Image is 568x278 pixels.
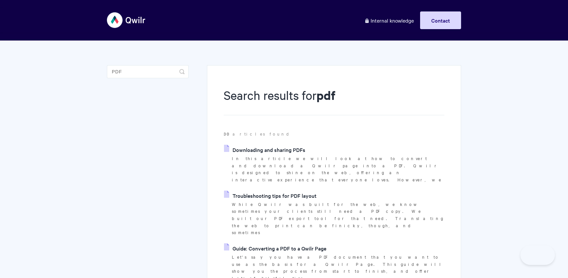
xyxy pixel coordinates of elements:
input: Search [107,65,189,78]
strong: 30 [224,131,233,137]
a: Downloading and sharing PDFs [224,145,305,155]
p: In this article we will look at how to convert and download a Qwilr page into a PDF. Qwilr is des... [232,155,444,183]
iframe: Toggle Customer Support [520,245,555,265]
a: Troubleshooting tips for PDF layout [224,191,316,200]
p: articles found [224,130,444,138]
strong: pdf [316,87,335,103]
h1: Search results for [224,87,444,115]
p: While Qwilr was built for the web, we know sometimes your clients still need a PDF copy. We built... [232,201,444,236]
img: Qwilr Help Center [107,8,146,32]
a: Contact [420,11,461,29]
a: Internal knowledge [359,11,419,29]
a: Guide: Converting a PDF to a Qwilr Page [224,243,326,253]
